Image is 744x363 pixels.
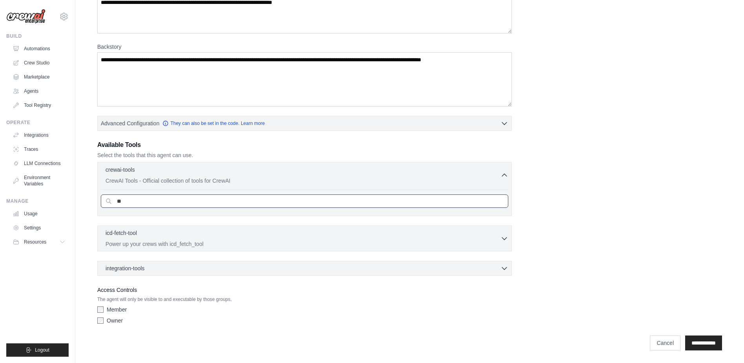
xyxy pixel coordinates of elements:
p: icd-fetch-tool [106,229,137,237]
a: Cancel [650,335,680,350]
a: Environment Variables [9,171,69,190]
h3: Available Tools [97,140,512,150]
p: crewai-tools [106,166,135,174]
label: Backstory [97,43,512,51]
button: integration-tools [101,264,508,272]
p: Power up your crews with icd_fetch_tool [106,240,500,248]
div: Operate [6,119,69,126]
a: Agents [9,85,69,97]
p: CrewAI Tools - Official collection of tools for CrewAI [106,177,500,185]
div: Build [6,33,69,39]
label: Owner [107,317,123,324]
label: Access Controls [97,285,512,295]
a: Crew Studio [9,57,69,69]
p: The agent will only be visible to and executable by those groups. [97,296,512,302]
a: Settings [9,222,69,234]
a: Automations [9,42,69,55]
a: Traces [9,143,69,156]
a: They can also be set in the code. Learn more [162,120,265,126]
button: icd-fetch-tool Power up your crews with icd_fetch_tool [101,229,508,248]
button: crewai-tools CrewAI Tools - Official collection of tools for CrewAI [101,166,508,185]
button: Advanced Configuration They can also be set in the code. Learn more [98,116,511,130]
a: Integrations [9,129,69,141]
a: LLM Connections [9,157,69,170]
button: Logout [6,343,69,357]
span: integration-tools [106,264,145,272]
img: Logo [6,9,45,24]
p: Select the tools that this agent can use. [97,151,512,159]
span: Resources [24,239,46,245]
a: Marketplace [9,71,69,83]
a: Usage [9,207,69,220]
a: Tool Registry [9,99,69,112]
span: Advanced Configuration [101,119,159,127]
span: Logout [35,347,49,353]
div: Manage [6,198,69,204]
button: Resources [9,236,69,248]
label: Member [107,306,127,313]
